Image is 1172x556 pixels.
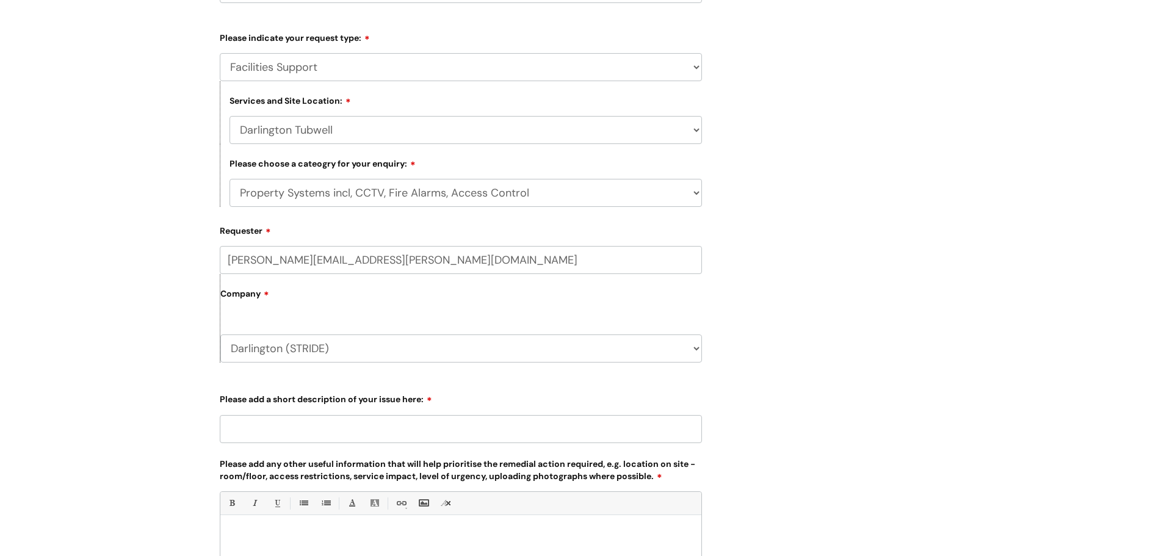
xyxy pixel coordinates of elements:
[220,457,702,482] label: Please add any other useful information that will help prioritise the remedial action required, e...
[220,29,702,43] label: Please indicate your request type:
[220,284,702,312] label: Company
[230,94,351,106] label: Services and Site Location:
[295,496,311,511] a: • Unordered List (Ctrl-Shift-7)
[416,496,431,511] a: Insert Image...
[318,496,333,511] a: 1. Ordered List (Ctrl-Shift-8)
[438,496,454,511] a: Remove formatting (Ctrl-\)
[224,496,239,511] a: Bold (Ctrl-B)
[220,390,702,405] label: Please add a short description of your issue here:
[247,496,262,511] a: Italic (Ctrl-I)
[220,222,702,236] label: Requester
[393,496,408,511] a: Link
[344,496,360,511] a: Font Color
[269,496,284,511] a: Underline(Ctrl-U)
[230,157,416,169] label: Please choose a cateogry for your enquiry:
[367,496,382,511] a: Back Color
[220,246,702,274] input: Email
